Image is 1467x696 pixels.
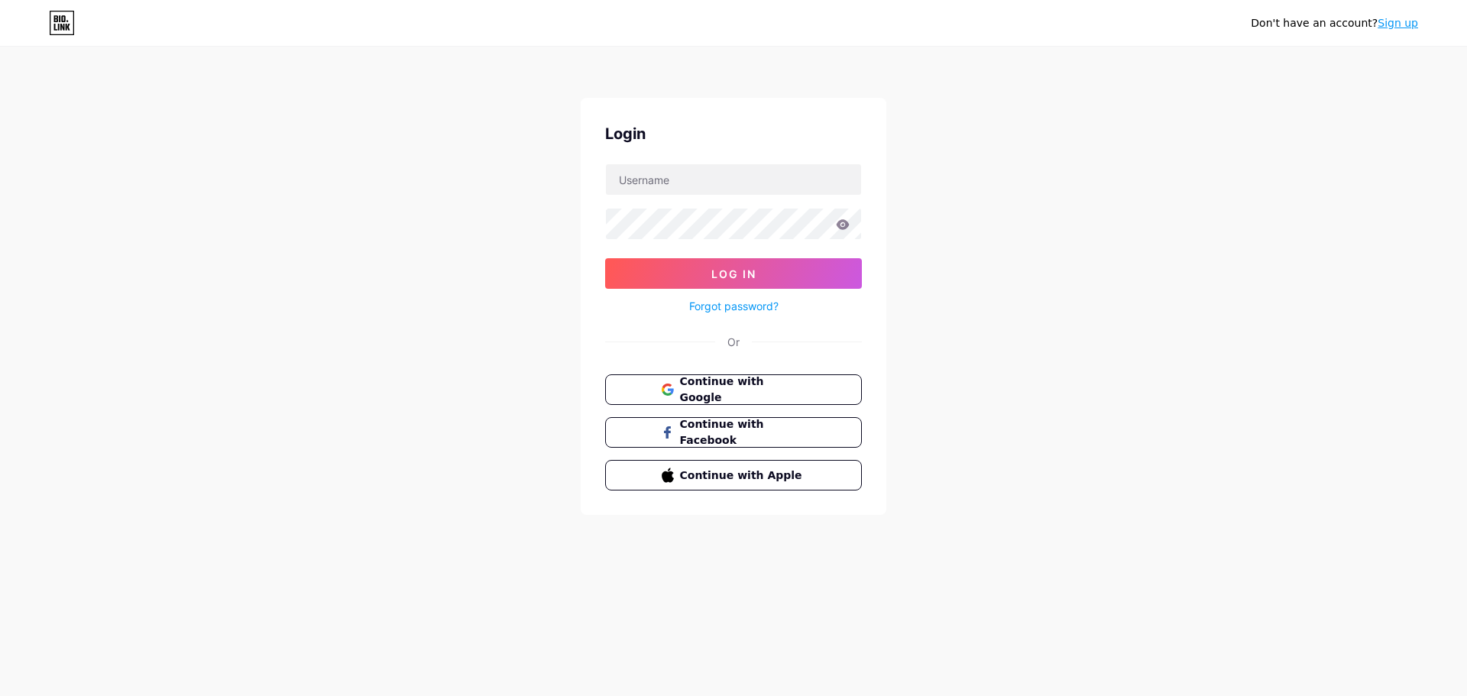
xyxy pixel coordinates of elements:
[727,334,740,350] div: Or
[606,164,861,195] input: Username
[605,122,862,145] div: Login
[689,298,779,314] a: Forgot password?
[605,417,862,448] button: Continue with Facebook
[711,267,756,280] span: Log In
[1251,15,1418,31] div: Don't have an account?
[605,258,862,289] button: Log In
[680,468,806,484] span: Continue with Apple
[605,460,862,490] button: Continue with Apple
[605,374,862,405] button: Continue with Google
[1378,17,1418,29] a: Sign up
[680,416,806,448] span: Continue with Facebook
[680,374,806,406] span: Continue with Google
